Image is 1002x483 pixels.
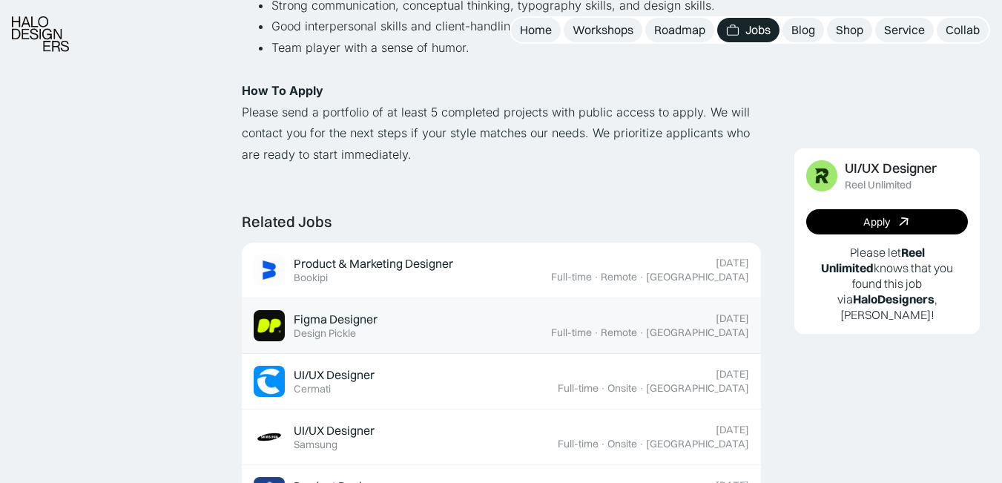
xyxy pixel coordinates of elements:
div: [DATE] [716,368,749,381]
div: Full-time [558,438,599,450]
img: Job Image [254,366,285,397]
div: Service [884,22,925,38]
a: Jobs [717,18,779,42]
img: Job Image [254,421,285,453]
a: Blog [782,18,824,42]
p: Please send a portfolio of at least 5 completed projects with public access to apply. We will con... [242,102,761,165]
a: Home [511,18,561,42]
div: Reel Unlimited [845,179,912,191]
div: Shop [836,22,863,38]
div: UI/UX Designer [294,367,375,383]
div: · [639,326,645,339]
div: · [639,438,645,450]
div: UI/UX Designer [294,423,375,438]
div: · [600,438,606,450]
div: [DATE] [716,424,749,436]
div: Roadmap [654,22,705,38]
div: Design Pickle [294,327,356,340]
div: Bookipi [294,272,328,284]
div: [GEOGRAPHIC_DATA] [646,326,749,339]
a: Collab [937,18,989,42]
div: · [600,382,606,395]
div: · [593,271,599,283]
div: Jobs [745,22,771,38]
div: · [639,382,645,395]
div: Remote [601,271,637,283]
li: Good interpersonal skills and client-handling experience. [271,16,761,37]
div: Home [520,22,552,38]
li: Team player with a sense of humor. [271,37,761,80]
div: Full-time [551,271,592,283]
div: [GEOGRAPHIC_DATA] [646,438,749,450]
img: Job Image [254,310,285,341]
div: Full-time [558,382,599,395]
a: Apply [806,209,968,234]
a: Workshops [564,18,642,42]
a: Job ImageUI/UX DesignerCermati[DATE]Full-time·Onsite·[GEOGRAPHIC_DATA] [242,354,761,410]
b: Reel Unlimited [821,245,925,275]
div: [DATE] [716,312,749,325]
div: UI/UX Designer [845,160,937,176]
b: HaloDesigners [853,291,935,306]
a: Service [875,18,934,42]
div: · [593,326,599,339]
div: Workshops [573,22,633,38]
p: ‍ [242,80,761,102]
div: [DATE] [716,257,749,269]
div: Apply [863,216,890,229]
div: Samsung [294,438,337,451]
div: · [639,271,645,283]
p: Please let knows that you found this job via , [PERSON_NAME]! [806,245,968,322]
img: Job Image [254,254,285,286]
div: Full-time [551,326,592,339]
a: Job ImageFigma DesignerDesign Pickle[DATE]Full-time·Remote·[GEOGRAPHIC_DATA] [242,298,761,354]
div: Cermati [294,383,331,395]
a: Roadmap [645,18,714,42]
div: Remote [601,326,637,339]
div: Collab [946,22,980,38]
a: Job ImageUI/UX DesignerSamsung[DATE]Full-time·Onsite·[GEOGRAPHIC_DATA] [242,410,761,465]
div: Related Jobs [242,213,332,231]
div: Onsite [607,382,637,395]
div: Product & Marketing Designer [294,256,453,272]
a: Job ImageProduct & Marketing DesignerBookipi[DATE]Full-time·Remote·[GEOGRAPHIC_DATA] [242,243,761,298]
img: Job Image [806,160,837,191]
div: Onsite [607,438,637,450]
a: Shop [827,18,872,42]
div: Blog [791,22,815,38]
div: [GEOGRAPHIC_DATA] [646,271,749,283]
div: Figma Designer [294,312,378,327]
strong: How To Apply [242,83,323,98]
div: [GEOGRAPHIC_DATA] [646,382,749,395]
